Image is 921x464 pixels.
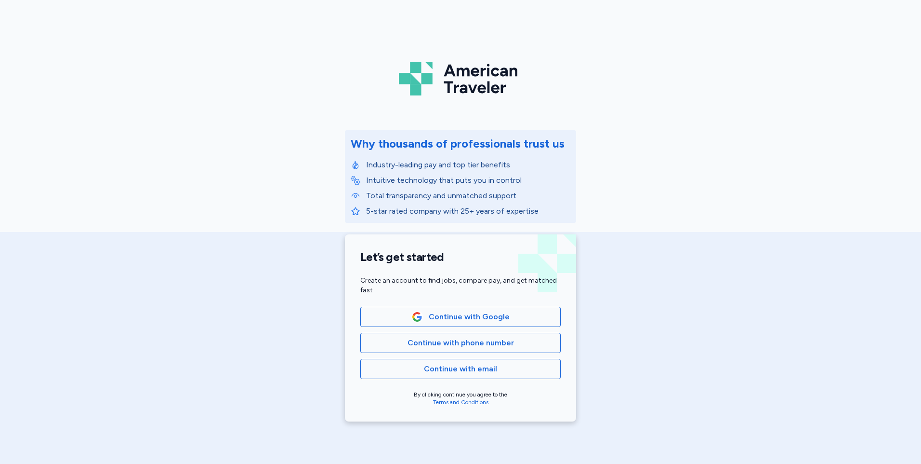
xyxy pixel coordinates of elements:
div: By clicking continue you agree to the [360,391,561,406]
span: Continue with email [424,363,497,375]
span: Continue with Google [429,311,510,323]
div: Why thousands of professionals trust us [351,136,565,151]
span: Continue with phone number [408,337,514,349]
p: 5-star rated company with 25+ years of expertise [366,205,570,217]
a: Terms and Conditions [433,399,488,406]
img: Google Logo [412,312,422,322]
p: Industry-leading pay and top tier benefits [366,159,570,171]
p: Total transparency and unmatched support [366,190,570,202]
div: Create an account to find jobs, compare pay, and get matched fast [360,276,561,295]
img: Logo [399,58,522,99]
button: Continue with email [360,359,561,379]
button: Google LogoContinue with Google [360,307,561,327]
button: Continue with phone number [360,333,561,353]
p: Intuitive technology that puts you in control [366,175,570,186]
h1: Let’s get started [360,250,561,264]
